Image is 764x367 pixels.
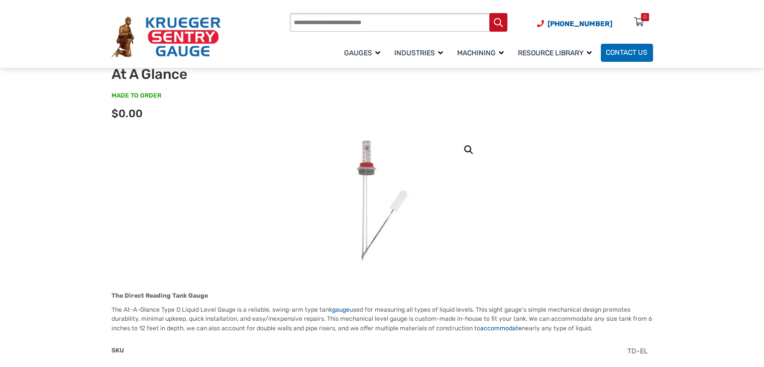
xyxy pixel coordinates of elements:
[112,66,328,83] h1: At A Glance
[394,49,443,57] span: Industries
[601,44,653,62] a: Contact Us
[112,292,208,299] strong: The Direct Reading Tank Gauge
[389,42,452,63] a: Industries
[518,49,592,57] span: Resource Library
[339,42,389,63] a: Gauges
[112,347,124,354] span: SKU
[112,305,653,333] p: The At-A-Glance Type D Liquid Level Gauge is a reliable, swing-arm type tank used for measuring a...
[452,42,513,63] a: Machining
[330,134,435,266] img: At A Glance
[344,49,380,57] span: Gauges
[480,325,522,332] a: accommodate
[112,107,143,120] span: $0.00
[606,49,647,57] span: Contact Us
[112,91,161,101] span: MADE TO ORDER
[548,20,612,28] span: [PHONE_NUMBER]
[643,13,646,21] div: 0
[457,49,504,57] span: Machining
[537,19,612,29] a: Phone Number (920) 434-8860
[627,347,648,355] span: TD-EL
[332,306,350,313] a: gauge
[112,17,221,57] img: Krueger Sentry Gauge
[513,42,601,63] a: Resource Library
[460,141,478,159] a: View full-screen image gallery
